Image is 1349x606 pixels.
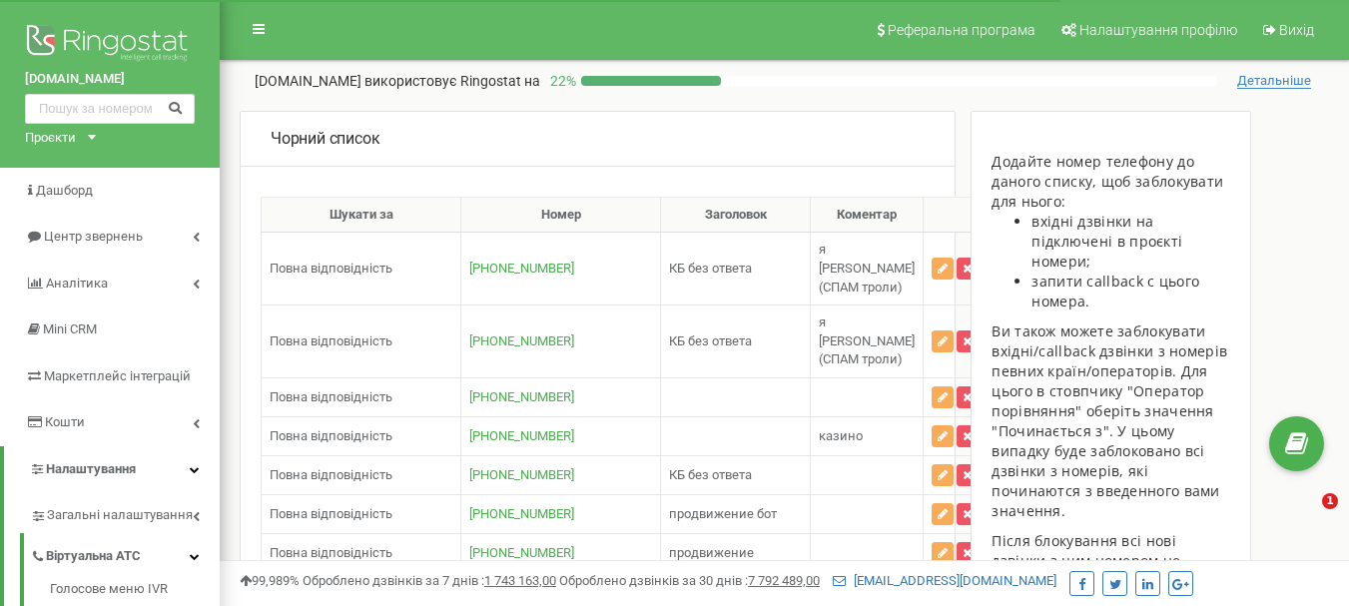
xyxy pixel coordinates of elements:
p: [DOMAIN_NAME] [255,71,540,91]
span: Повна відповідність [270,506,392,521]
span: КБ без ответа [669,467,752,482]
img: Ringostat logo [25,20,195,70]
span: Mini CRM [43,321,97,336]
a: [PHONE_NUMBER] [469,261,574,276]
span: Загальні налаштування [47,506,193,525]
input: Пошук за номером [25,94,195,124]
span: я [PERSON_NAME] (СПАМ троли) [819,242,915,294]
span: Налаштування профілю [1079,22,1237,38]
div: Проєкти [25,129,76,148]
span: КБ без ответа [669,261,752,276]
span: Віртуальна АТС [46,547,141,566]
span: казино [819,428,863,443]
span: КБ без ответа [669,333,752,348]
span: Повна відповідність [270,261,392,276]
span: Вихід [1279,22,1314,38]
span: Повна відповідність [270,467,392,482]
span: продвижение бот [669,506,777,521]
div: Додайте номер телефону до даного списку, щоб заблокувати для нього: [992,152,1229,212]
th: Номер [461,197,661,233]
span: Детальніше [1237,73,1311,89]
span: я [PERSON_NAME] (СПАМ троли) [819,314,915,366]
a: Налаштування [4,446,220,493]
span: Маркетплейс інтеграцій [44,368,191,383]
a: [DOMAIN_NAME] [25,70,195,89]
span: Реферальна програма [888,22,1035,38]
th: Заголовок [661,197,811,233]
p: Ви також можете заблокувати вхідні/callback дзвінки з номерів певних країн/операторів. Для цього ... [992,321,1229,521]
u: 1 743 163,00 [484,573,556,588]
a: [PHONE_NUMBER] [469,428,574,443]
span: 1 [1322,493,1338,509]
a: [PHONE_NUMBER] [469,333,574,348]
span: Дашборд [36,183,93,198]
span: Повна відповідність [270,545,392,560]
span: Повна відповідність [270,333,392,348]
span: використовує Ringostat на [364,73,540,89]
span: Повна відповідність [270,428,392,443]
th: Коментар [811,197,924,233]
span: 99,989% [240,573,300,588]
a: [PHONE_NUMBER] [469,506,574,521]
span: Кошти [45,414,85,429]
a: Загальні налаштування [30,492,220,533]
iframe: Intercom live chat [1281,493,1329,541]
a: Віртуальна АТС [30,533,220,574]
span: Оброблено дзвінків за 7 днів : [303,573,556,588]
li: запити callback с цього номера. [1031,272,1229,311]
th: Шукати за [262,197,461,233]
a: [PHONE_NUMBER] [469,545,574,560]
span: Налаштування [46,461,136,476]
a: [PHONE_NUMBER] [469,389,574,404]
p: Чорний список [271,128,379,151]
span: продвижение [669,545,754,560]
a: Голосове меню IVR [50,580,220,604]
li: вхідні дзвінки на підключені в проєкті номери; [1031,212,1229,272]
a: [EMAIL_ADDRESS][DOMAIN_NAME] [833,573,1056,588]
span: Аналiтика [46,276,108,291]
span: Повна відповідність [270,389,392,404]
span: Центр звернень [44,229,143,244]
u: 7 792 489,00 [748,573,820,588]
p: 22 % [540,71,581,91]
a: [PHONE_NUMBER] [469,467,574,482]
span: Оброблено дзвінків за 30 днів : [559,573,820,588]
